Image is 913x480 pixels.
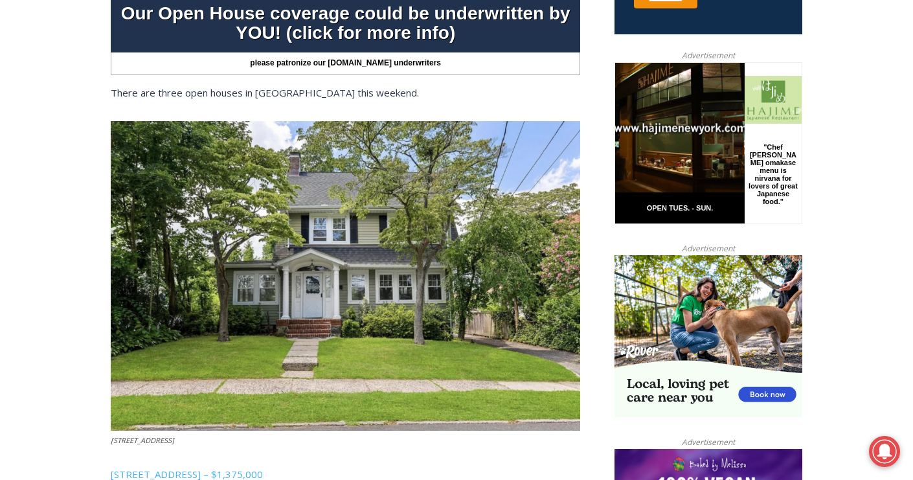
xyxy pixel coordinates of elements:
[669,242,748,255] span: Advertisement
[111,52,580,74] div: please patronize our [DOMAIN_NAME] underwriters
[4,133,127,183] span: Open Tues. - Sun. [PHONE_NUMBER]
[85,23,320,36] div: Serving [GEOGRAPHIC_DATA] Since [DATE]
[111,86,419,99] span: There are three open houses in [GEOGRAPHIC_DATA] this weekend.
[313,1,391,59] img: s_800_809a2aa2-bb6e-4add-8b5e-749ad0704c34.jpeg
[394,14,451,50] h4: Book [PERSON_NAME]'s Good Humor for Your Event
[111,121,580,431] img: 15 Roosevelt Avenue, Rye
[669,436,748,448] span: Advertisement
[327,1,612,126] div: "At the 10am stand-up meeting, each intern gets a chance to take [PERSON_NAME] and the other inte...
[133,81,184,155] div: "Chef [PERSON_NAME] omakase menu is nirvana for lovers of great Japanese food."
[339,129,600,158] span: Intern @ [DOMAIN_NAME]
[669,49,748,62] span: Advertisement
[111,435,580,446] figcaption: [STREET_ADDRESS]
[1,130,130,161] a: Open Tues. - Sun. [PHONE_NUMBER]
[385,4,468,59] a: Book [PERSON_NAME]'s Good Humor for Your Event
[311,126,627,161] a: Intern @ [DOMAIN_NAME]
